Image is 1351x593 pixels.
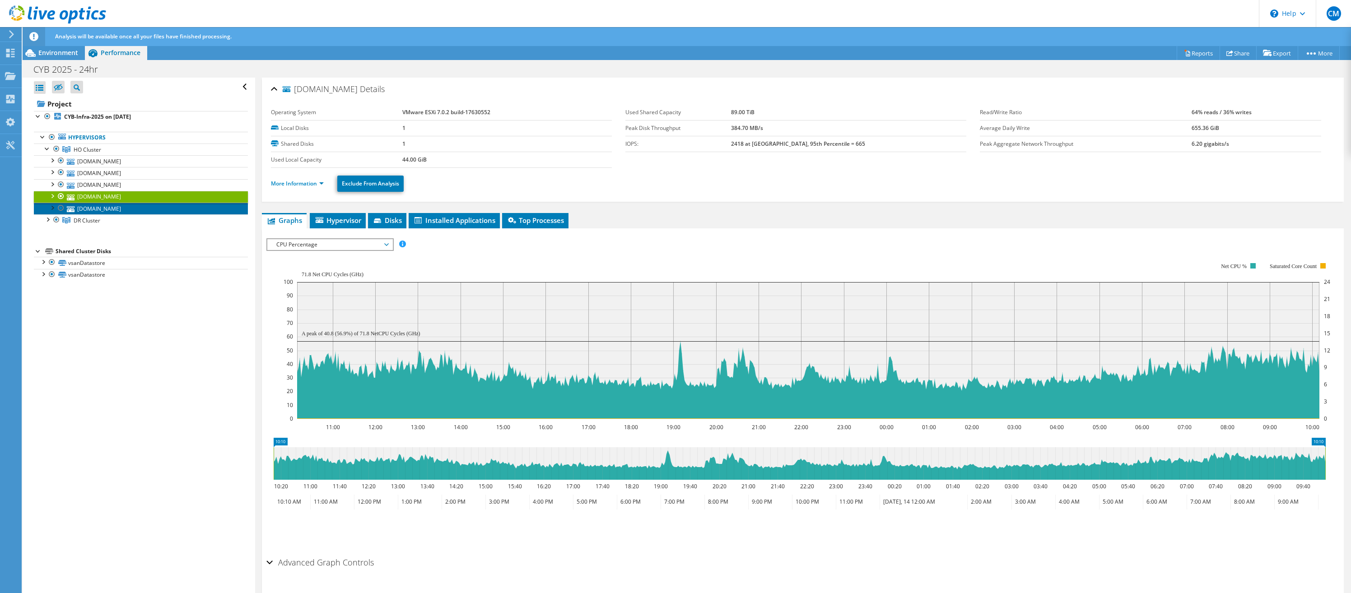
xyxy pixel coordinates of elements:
[287,374,293,381] text: 30
[538,423,552,431] text: 16:00
[800,482,814,490] text: 22:20
[625,139,731,148] label: IOPS:
[916,482,930,490] text: 01:00
[709,423,723,431] text: 20:00
[302,330,420,337] text: A peak of 40.8 (56.9%) of 71.8 NetCPU Cycles (GHz)
[625,124,731,133] label: Peak Disk Throughput
[34,203,248,214] a: [DOMAIN_NAME]
[74,217,100,224] span: DR Cluster
[34,97,248,111] a: Project
[271,139,402,148] label: Shared Disks
[581,423,595,431] text: 17:00
[508,482,522,490] text: 15:40
[879,423,893,431] text: 00:00
[770,482,784,490] text: 21:40
[980,124,1191,133] label: Average Daily Write
[1208,482,1222,490] text: 07:40
[1324,347,1330,354] text: 12
[101,48,140,57] span: Performance
[449,482,463,490] text: 14:20
[274,482,288,490] text: 10:20
[271,155,402,164] label: Used Local Capacity
[303,482,317,490] text: 11:00
[29,65,112,74] h1: CYB 2025 - 24hr
[55,32,232,40] span: Analysis will be available once all your files have finished processing.
[1296,482,1310,490] text: 09:40
[1270,9,1278,18] svg: \n
[946,482,960,490] text: 01:40
[332,482,346,490] text: 11:40
[453,423,467,431] text: 14:00
[1324,363,1327,371] text: 9
[266,216,302,225] span: Graphs
[1192,124,1219,132] b: 655.36 GiB
[1192,140,1229,148] b: 6.20 gigabits/s
[56,246,248,257] div: Shared Cluster Disks
[34,132,248,144] a: Hypervisors
[287,347,293,354] text: 50
[337,176,404,192] a: Exclude From Analysis
[34,111,248,123] a: CYB-Infra-2025 on [DATE]
[402,140,405,148] b: 1
[1004,482,1018,490] text: 03:00
[314,216,361,225] span: Hypervisor
[731,108,755,116] b: 89.00 TiB
[420,482,434,490] text: 13:40
[536,482,550,490] text: 16:20
[402,124,405,132] b: 1
[1220,423,1234,431] text: 08:00
[287,360,293,368] text: 40
[1267,482,1281,490] text: 09:00
[287,306,293,313] text: 80
[1092,423,1106,431] text: 05:00
[271,180,324,187] a: More Information
[38,48,78,57] span: Environment
[712,482,726,490] text: 20:20
[666,423,680,431] text: 19:00
[731,124,763,132] b: 384.70 MB/s
[373,216,402,225] span: Disks
[272,239,388,250] span: CPU Percentage
[1270,263,1317,269] text: Saturated Core Count
[837,423,851,431] text: 23:00
[794,423,808,431] text: 22:00
[1092,482,1106,490] text: 05:00
[980,108,1191,117] label: Read/Write Ratio
[1238,482,1252,490] text: 08:20
[683,482,697,490] text: 19:40
[1150,482,1164,490] text: 06:20
[402,108,490,116] b: VMware ESXi 7.0.2 build-17630552
[1062,482,1076,490] text: 04:20
[1324,295,1330,303] text: 21
[413,216,495,225] span: Installed Applications
[887,482,901,490] text: 00:20
[1324,312,1330,320] text: 18
[1177,423,1191,431] text: 07:00
[829,482,843,490] text: 23:00
[410,423,424,431] text: 13:00
[964,423,978,431] text: 02:00
[1324,380,1327,388] text: 6
[653,482,667,490] text: 19:00
[290,415,293,422] text: 0
[1007,423,1021,431] text: 03:00
[1135,423,1149,431] text: 06:00
[1324,398,1327,405] text: 3
[360,83,385,94] span: Details
[1305,423,1319,431] text: 10:00
[1121,482,1135,490] text: 05:40
[271,124,402,133] label: Local Disks
[731,140,865,148] b: 2418 at [GEOGRAPHIC_DATA], 95th Percentile = 665
[1298,46,1340,60] a: More
[1324,278,1330,286] text: 24
[287,292,293,299] text: 90
[625,108,731,117] label: Used Shared Capacity
[1179,482,1193,490] text: 07:00
[1327,6,1341,21] span: CM
[980,139,1191,148] label: Peak Aggregate Network Throughput
[74,146,101,153] span: HO Cluster
[595,482,609,490] text: 17:40
[751,423,765,431] text: 21:00
[1262,423,1276,431] text: 09:00
[1033,482,1047,490] text: 03:40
